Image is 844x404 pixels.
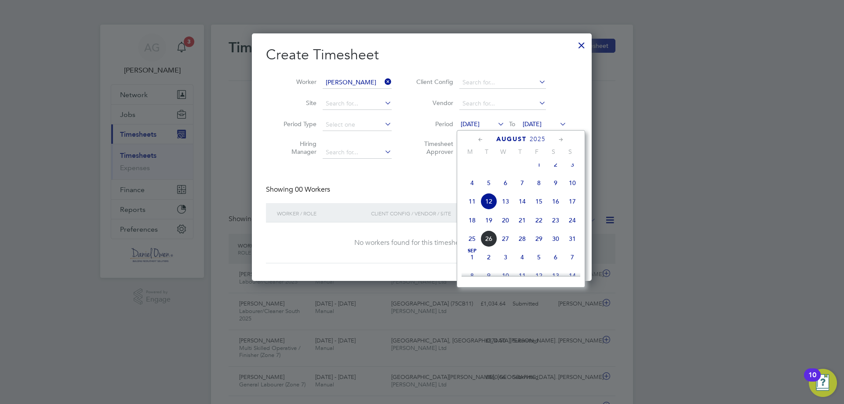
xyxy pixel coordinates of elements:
[496,135,527,143] span: August
[528,148,545,156] span: F
[459,76,546,89] input: Search for...
[497,249,514,266] span: 3
[277,140,316,156] label: Hiring Manager
[459,98,546,110] input: Search for...
[564,175,581,191] span: 10
[323,119,392,131] input: Select one
[495,148,512,156] span: W
[369,203,510,223] div: Client Config / Vendor / Site
[480,230,497,247] span: 26
[277,99,316,107] label: Site
[531,267,547,284] span: 12
[564,212,581,229] span: 24
[266,46,578,64] h2: Create Timesheet
[531,249,547,266] span: 5
[514,193,531,210] span: 14
[414,78,453,86] label: Client Config
[562,148,578,156] span: S
[547,212,564,229] span: 23
[480,249,497,266] span: 2
[512,148,528,156] span: T
[547,156,564,173] span: 2
[323,98,392,110] input: Search for...
[464,230,480,247] span: 25
[506,118,518,130] span: To
[564,156,581,173] span: 3
[414,120,453,128] label: Period
[464,249,480,253] span: Sep
[514,212,531,229] span: 21
[531,230,547,247] span: 29
[547,193,564,210] span: 16
[464,249,480,266] span: 1
[545,148,562,156] span: S
[564,193,581,210] span: 17
[564,230,581,247] span: 31
[323,76,392,89] input: Search for...
[809,369,837,397] button: Open Resource Center, 10 new notifications
[497,175,514,191] span: 6
[531,175,547,191] span: 8
[295,185,330,194] span: 00 Workers
[514,249,531,266] span: 4
[808,375,816,386] div: 10
[414,99,453,107] label: Vendor
[564,267,581,284] span: 14
[464,212,480,229] span: 18
[547,249,564,266] span: 6
[564,249,581,266] span: 7
[277,120,316,128] label: Period Type
[323,146,392,159] input: Search for...
[464,267,480,284] span: 8
[480,175,497,191] span: 5
[547,267,564,284] span: 13
[497,193,514,210] span: 13
[462,148,478,156] span: M
[497,267,514,284] span: 10
[266,185,332,194] div: Showing
[530,135,546,143] span: 2025
[275,238,569,247] div: No workers found for this timesheet period.
[514,175,531,191] span: 7
[277,78,316,86] label: Worker
[547,175,564,191] span: 9
[531,212,547,229] span: 22
[547,230,564,247] span: 30
[480,267,497,284] span: 9
[531,156,547,173] span: 1
[514,267,531,284] span: 11
[480,193,497,210] span: 12
[414,140,453,156] label: Timesheet Approver
[523,120,542,128] span: [DATE]
[461,120,480,128] span: [DATE]
[464,193,480,210] span: 11
[464,175,480,191] span: 4
[497,230,514,247] span: 27
[275,203,369,223] div: Worker / Role
[531,193,547,210] span: 15
[480,212,497,229] span: 19
[514,230,531,247] span: 28
[478,148,495,156] span: T
[497,212,514,229] span: 20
